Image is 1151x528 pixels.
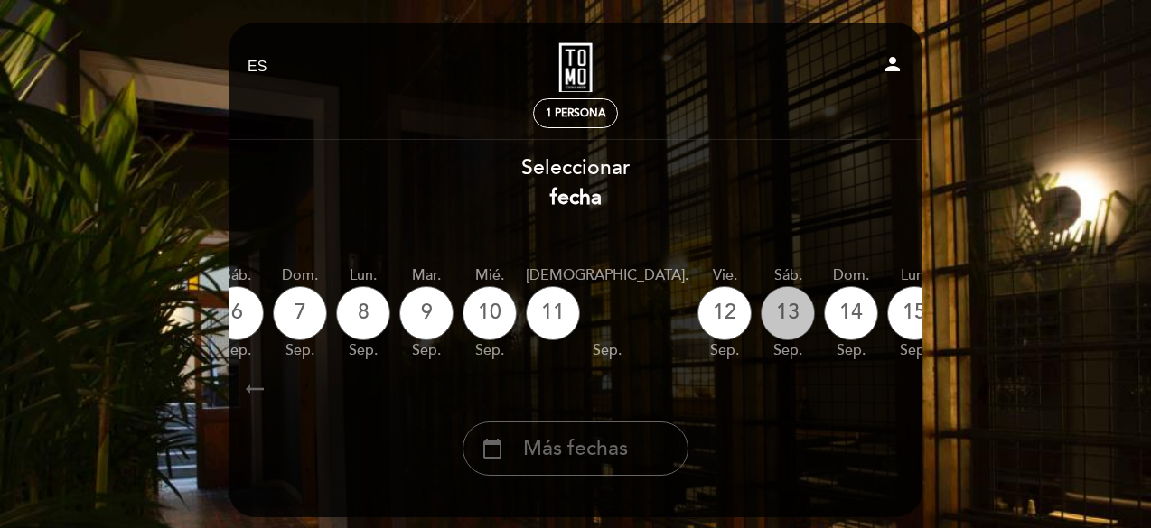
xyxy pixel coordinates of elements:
[697,286,752,340] div: 12
[697,340,752,361] div: sep.
[463,340,517,361] div: sep.
[882,53,903,81] button: person
[273,265,327,286] div: dom.
[546,107,605,120] span: 1 persona
[210,340,264,361] div: sep.
[210,265,264,286] div: sáb.
[824,286,878,340] div: 14
[399,340,454,361] div: sep.
[761,265,815,286] div: sáb.
[482,433,503,464] i: calendar_today
[761,286,815,340] div: 13
[463,286,517,340] div: 10
[526,340,688,361] div: sep.
[228,153,923,213] div: Seleccionar
[463,265,517,286] div: mié.
[241,369,268,408] i: arrow_right_alt
[336,265,390,286] div: lun.
[210,286,264,340] div: 6
[761,340,815,361] div: sep.
[336,286,390,340] div: 8
[824,265,878,286] div: dom.
[887,265,941,286] div: lun.
[697,265,752,286] div: vie.
[399,265,454,286] div: mar.
[523,434,628,464] span: Más fechas
[882,53,903,75] i: person
[824,340,878,361] div: sep.
[399,286,454,340] div: 9
[336,340,390,361] div: sep.
[273,286,327,340] div: 7
[887,286,941,340] div: 15
[526,265,688,286] div: [DEMOGRAPHIC_DATA].
[550,185,602,210] b: fecha
[887,340,941,361] div: sep.
[273,340,327,361] div: sep.
[463,42,688,92] a: Tomo Cocina Nikkei
[526,286,580,340] div: 11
